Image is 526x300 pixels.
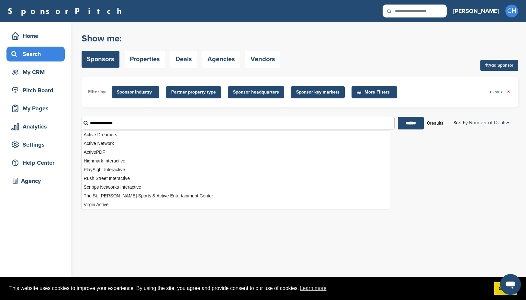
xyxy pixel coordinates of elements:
[453,120,509,125] div: Sort by:
[82,200,390,209] li: Virgin Active
[6,119,65,134] a: Analytics
[453,4,499,18] a: [PERSON_NAME]
[494,282,517,295] a: dismiss cookie message
[245,51,280,68] a: Vendors
[427,120,430,126] b: 0
[424,118,447,129] div: results
[500,274,521,295] iframe: Button to launch messaging window
[6,101,65,116] a: My Pages
[202,51,240,68] a: Agencies
[82,139,390,148] li: Active Network
[233,89,279,96] span: Sponsor headquarters
[296,89,340,96] span: Sponsor key markets
[299,283,328,293] a: learn more about cookies
[82,174,390,183] li: Rush Street Interactive
[9,283,489,293] span: This website uses cookies to improve your experience. By using the site, you agree and provide co...
[6,47,65,61] a: Search
[82,148,390,157] li: ActivePDF
[10,103,65,114] div: My Pages
[171,89,216,96] span: Partner property type
[82,157,390,165] li: Highmark Interactive
[8,7,126,15] a: SponsorPitch
[10,175,65,187] div: Agency
[10,66,65,78] div: My CRM
[480,60,518,71] a: Add Sponsor
[10,48,65,60] div: Search
[357,89,394,96] span: More Filters
[505,5,518,17] span: CH
[6,155,65,170] a: Help Center
[10,30,65,42] div: Home
[117,89,154,96] span: Sponsor industry
[82,51,119,68] a: Sponsors
[82,33,280,44] h2: Show me:
[10,139,65,150] div: Settings
[469,119,509,126] a: Number of Deals
[10,84,65,96] div: Pitch Board
[82,130,390,139] li: Active Dreamers
[170,51,197,68] a: Deals
[82,192,390,200] li: The St. [PERSON_NAME] Sports & Active Entertainment Center
[507,88,510,95] span: ×
[6,83,65,98] a: Pitch Board
[10,157,65,169] div: Help Center
[6,28,65,43] a: Home
[10,121,65,132] div: Analytics
[82,183,390,192] li: Scripps Networks Interactive
[6,65,65,80] a: My CRM
[453,6,499,16] h3: [PERSON_NAME]
[82,165,390,174] li: PlaySight Interactive
[125,51,165,68] a: Properties
[6,137,65,152] a: Settings
[6,173,65,188] a: Agency
[490,88,510,95] a: clear all×
[88,88,106,95] li: Filter by:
